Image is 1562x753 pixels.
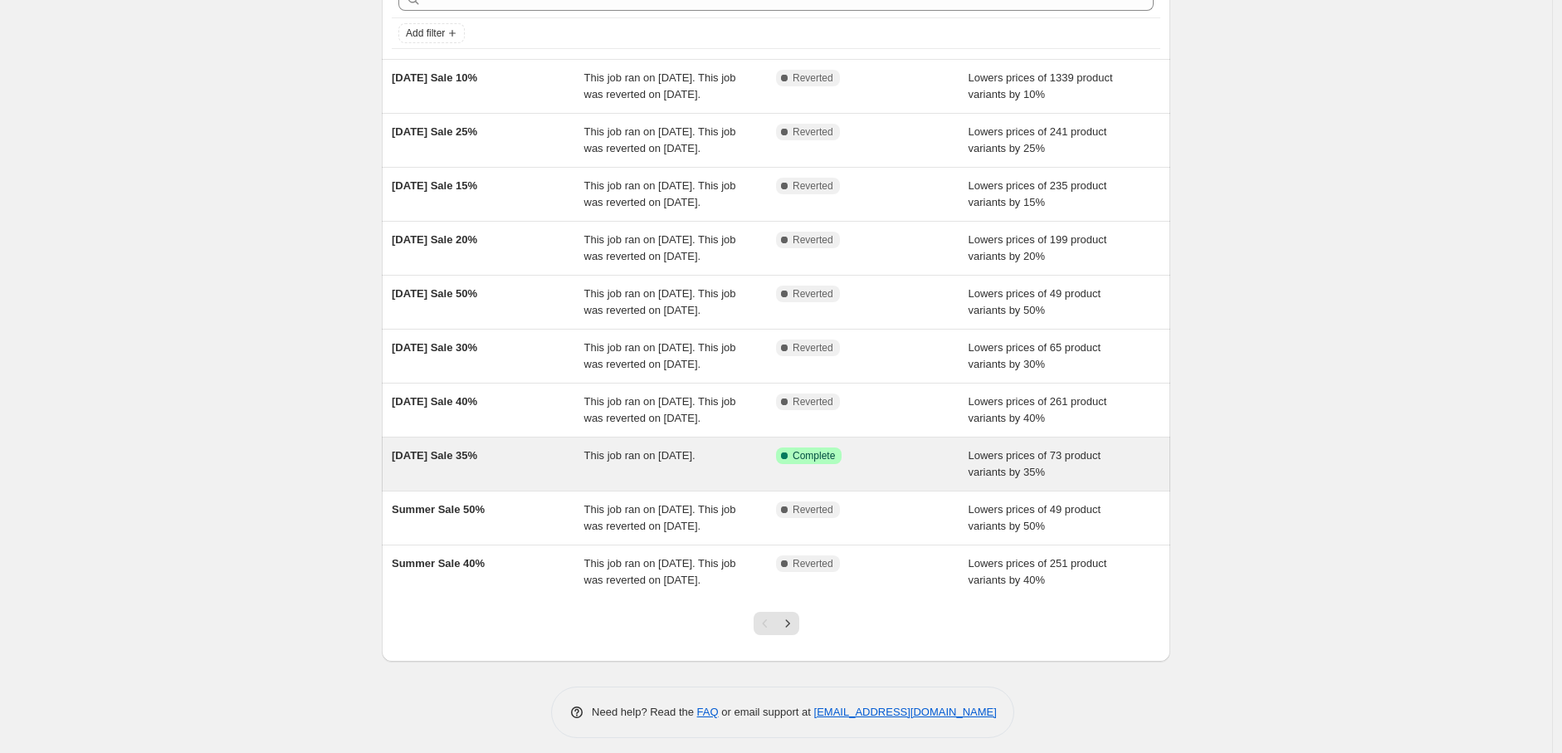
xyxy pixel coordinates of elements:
span: Reverted [793,287,833,301]
span: This job ran on [DATE]. This job was reverted on [DATE]. [584,503,736,532]
span: Lowers prices of 65 product variants by 30% [969,341,1101,370]
span: Lowers prices of 49 product variants by 50% [969,287,1101,316]
span: Reverted [793,179,833,193]
a: [EMAIL_ADDRESS][DOMAIN_NAME] [814,706,997,718]
span: This job ran on [DATE]. [584,449,696,462]
span: Lowers prices of 199 product variants by 20% [969,233,1107,262]
span: Lowers prices of 1339 product variants by 10% [969,71,1113,100]
span: This job ran on [DATE]. This job was reverted on [DATE]. [584,395,736,424]
span: Reverted [793,125,833,139]
span: [DATE] Sale 25% [392,125,477,138]
span: Reverted [793,395,833,408]
span: This job ran on [DATE]. This job was reverted on [DATE]. [584,233,736,262]
button: Next [776,612,799,635]
span: This job ran on [DATE]. This job was reverted on [DATE]. [584,287,736,316]
span: This job ran on [DATE]. This job was reverted on [DATE]. [584,71,736,100]
span: Reverted [793,71,833,85]
span: or email support at [719,706,814,718]
span: Need help? Read the [592,706,697,718]
span: This job ran on [DATE]. This job was reverted on [DATE]. [584,557,736,586]
span: Reverted [793,341,833,354]
a: FAQ [697,706,719,718]
span: Complete [793,449,835,462]
span: [DATE] Sale 30% [392,341,477,354]
span: [DATE] Sale 20% [392,233,477,246]
span: Reverted [793,233,833,247]
span: Summer Sale 50% [392,503,485,516]
span: [DATE] Sale 35% [392,449,477,462]
span: [DATE] Sale 10% [392,71,477,84]
span: Lowers prices of 251 product variants by 40% [969,557,1107,586]
span: Reverted [793,503,833,516]
span: [DATE] Sale 50% [392,287,477,300]
span: Lowers prices of 261 product variants by 40% [969,395,1107,424]
span: [DATE] Sale 40% [392,395,477,408]
span: Lowers prices of 235 product variants by 15% [969,179,1107,208]
span: Lowers prices of 241 product variants by 25% [969,125,1107,154]
span: This job ran on [DATE]. This job was reverted on [DATE]. [584,125,736,154]
span: Summer Sale 40% [392,557,485,570]
nav: Pagination [754,612,799,635]
button: Add filter [398,23,465,43]
span: Lowers prices of 49 product variants by 50% [969,503,1101,532]
span: Reverted [793,557,833,570]
span: This job ran on [DATE]. This job was reverted on [DATE]. [584,179,736,208]
span: This job ran on [DATE]. This job was reverted on [DATE]. [584,341,736,370]
span: [DATE] Sale 15% [392,179,477,192]
span: Add filter [406,27,445,40]
span: Lowers prices of 73 product variants by 35% [969,449,1101,478]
